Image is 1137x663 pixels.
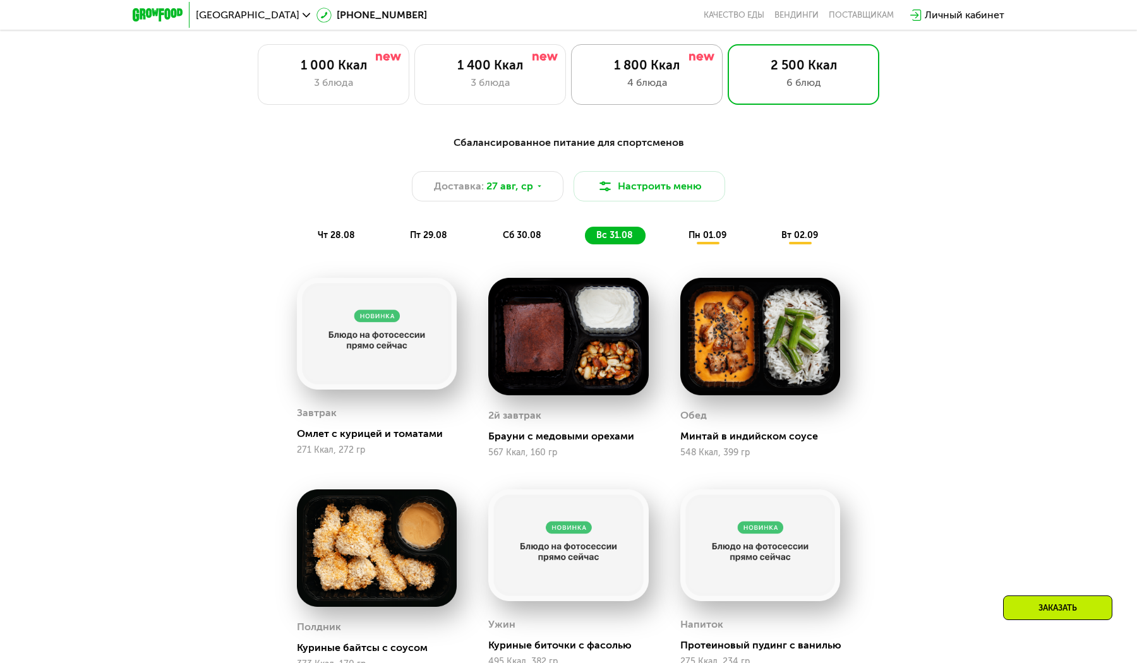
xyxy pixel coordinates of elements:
[741,75,866,90] div: 6 блюд
[680,615,723,634] div: Напиток
[428,75,553,90] div: 3 блюда
[829,10,894,20] div: поставщикам
[271,57,396,73] div: 1 000 Ккал
[925,8,1004,23] div: Личный кабинет
[488,430,658,443] div: Брауни с медовыми орехами
[503,230,541,241] span: сб 30.08
[680,639,850,652] div: Протеиновый пудинг с ванилью
[1003,595,1112,620] div: Заказать
[196,10,299,20] span: [GEOGRAPHIC_DATA]
[410,230,447,241] span: пт 29.08
[434,179,484,194] span: Доставка:
[297,445,457,455] div: 271 Ккал, 272 гр
[297,427,467,440] div: Омлет с курицей и томатами
[271,75,396,90] div: 3 блюда
[297,642,467,654] div: Куриные байтсы с соусом
[774,10,819,20] a: Вендинги
[584,57,709,73] div: 1 800 Ккал
[297,403,337,422] div: Завтрак
[318,230,355,241] span: чт 28.08
[488,639,658,652] div: Куриные биточки с фасолью
[704,10,764,20] a: Качество еды
[680,406,707,425] div: Обед
[297,618,341,636] div: Полдник
[488,406,541,425] div: 2й завтрак
[689,230,726,241] span: пн 01.09
[596,230,633,241] span: вс 31.08
[680,430,850,443] div: Минтай в индийском соусе
[486,179,533,194] span: 27 авг, ср
[574,171,725,201] button: Настроить меню
[584,75,709,90] div: 4 блюда
[680,448,840,458] div: 548 Ккал, 399 гр
[195,135,942,151] div: Сбалансированное питание для спортсменов
[428,57,553,73] div: 1 400 Ккал
[781,230,818,241] span: вт 02.09
[488,448,648,458] div: 567 Ккал, 160 гр
[741,57,866,73] div: 2 500 Ккал
[488,615,515,634] div: Ужин
[316,8,427,23] a: [PHONE_NUMBER]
